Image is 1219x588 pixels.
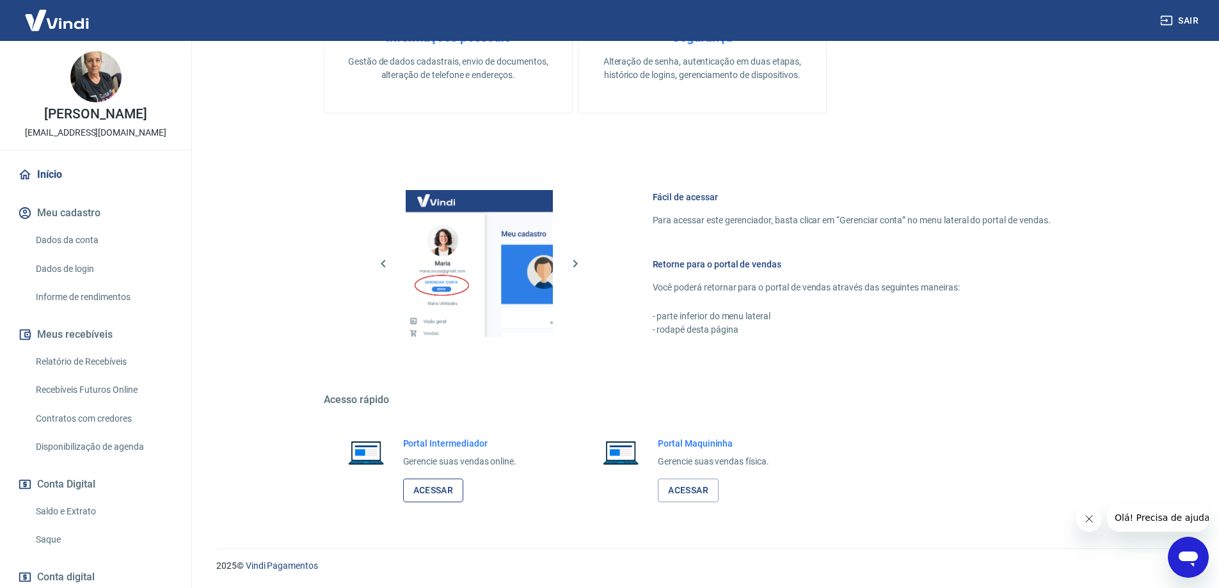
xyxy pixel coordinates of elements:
iframe: Botão para abrir a janela de mensagens [1168,537,1209,578]
iframe: Mensagem da empresa [1107,504,1209,532]
img: Imagem de um notebook aberto [339,437,393,468]
iframe: Fechar mensagem [1076,506,1102,532]
a: Início [15,161,176,189]
h6: Retorne para o portal de vendas [653,258,1051,271]
a: Relatório de Recebíveis [31,349,176,375]
p: Alteração de senha, autenticação em duas etapas, histórico de logins, gerenciamento de dispositivos. [599,55,806,82]
h6: Portal Intermediador [403,437,517,450]
a: Disponibilização de agenda [31,434,176,460]
span: Olá! Precisa de ajuda? [8,9,108,19]
p: 2025 © [216,559,1188,573]
a: Dados da conta [31,227,176,253]
h6: Fácil de acessar [653,191,1051,203]
p: [EMAIL_ADDRESS][DOMAIN_NAME] [25,126,166,139]
img: ff1887f0-fbae-4e28-8e59-75f5080b1a2f.jpeg [70,51,122,102]
p: - parte inferior do menu lateral [653,310,1051,323]
p: Gestão de dados cadastrais, envio de documentos, alteração de telefone e endereços. [345,55,552,82]
span: Conta digital [37,568,95,586]
button: Meus recebíveis [15,321,176,349]
a: Informe de rendimentos [31,284,176,310]
p: Gerencie suas vendas física. [658,455,769,468]
a: Recebíveis Futuros Online [31,377,176,403]
a: Contratos com credores [31,406,176,432]
h5: Acesso rápido [324,393,1081,406]
p: - rodapé desta página [653,323,1051,337]
a: Acessar [658,479,719,502]
p: [PERSON_NAME] [44,107,147,121]
img: Imagem da dashboard mostrando o botão de gerenciar conta na sidebar no lado esquerdo [406,190,553,337]
img: Imagem de um notebook aberto [594,437,648,468]
button: Meu cadastro [15,199,176,227]
a: Acessar [403,479,464,502]
img: Vindi [15,1,99,40]
p: Para acessar este gerenciador, basta clicar em “Gerenciar conta” no menu lateral do portal de ven... [653,214,1051,227]
a: Saque [31,527,176,553]
h6: Portal Maquininha [658,437,769,450]
p: Gerencie suas vendas online. [403,455,517,468]
a: Saldo e Extrato [31,498,176,525]
button: Conta Digital [15,470,176,498]
a: Dados de login [31,256,176,282]
button: Sair [1158,9,1204,33]
p: Você poderá retornar para o portal de vendas através das seguintes maneiras: [653,281,1051,294]
a: Vindi Pagamentos [246,560,318,571]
